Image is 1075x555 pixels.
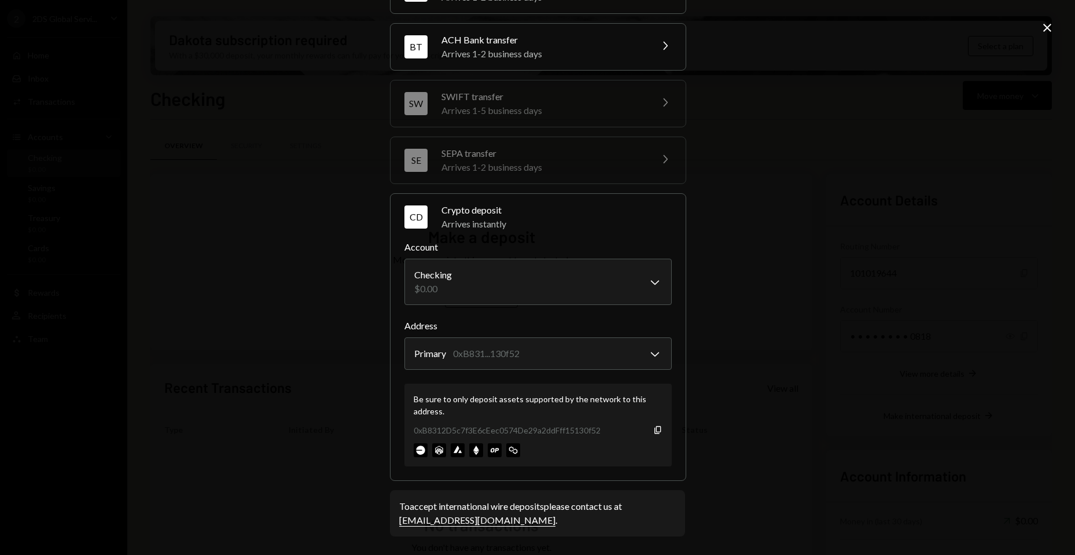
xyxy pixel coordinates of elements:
img: base-mainnet [414,443,428,457]
img: arbitrum-mainnet [432,443,446,457]
button: Address [404,337,672,370]
button: Account [404,259,672,305]
div: SW [404,92,428,115]
div: CDCrypto depositArrives instantly [404,240,672,466]
button: CDCrypto depositArrives instantly [391,194,686,240]
img: optimism-mainnet [488,443,502,457]
img: avalanche-mainnet [451,443,465,457]
div: Arrives instantly [441,217,672,231]
img: ethereum-mainnet [469,443,483,457]
label: Address [404,319,672,333]
div: Arrives 1-2 business days [441,47,644,61]
label: Account [404,240,672,254]
button: SESEPA transferArrives 1-2 business days [391,137,686,183]
div: BT [404,35,428,58]
button: BTACH Bank transferArrives 1-2 business days [391,24,686,70]
div: To accept international wire deposits please contact us at . [399,499,676,527]
div: CD [404,205,428,229]
img: polygon-mainnet [506,443,520,457]
div: Be sure to only deposit assets supported by the network to this address. [414,393,662,417]
div: ACH Bank transfer [441,33,644,47]
div: SEPA transfer [441,146,644,160]
div: Arrives 1-2 business days [441,160,644,174]
div: 0xB8312D5c7f3E6cEec0574De29a2ddFff15130f52 [414,424,601,436]
div: 0xB831...130f52 [453,347,520,361]
a: [EMAIL_ADDRESS][DOMAIN_NAME] [399,514,555,527]
div: SWIFT transfer [441,90,644,104]
div: Arrives 1-5 business days [441,104,644,117]
button: SWSWIFT transferArrives 1-5 business days [391,80,686,127]
div: Crypto deposit [441,203,672,217]
div: SE [404,149,428,172]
